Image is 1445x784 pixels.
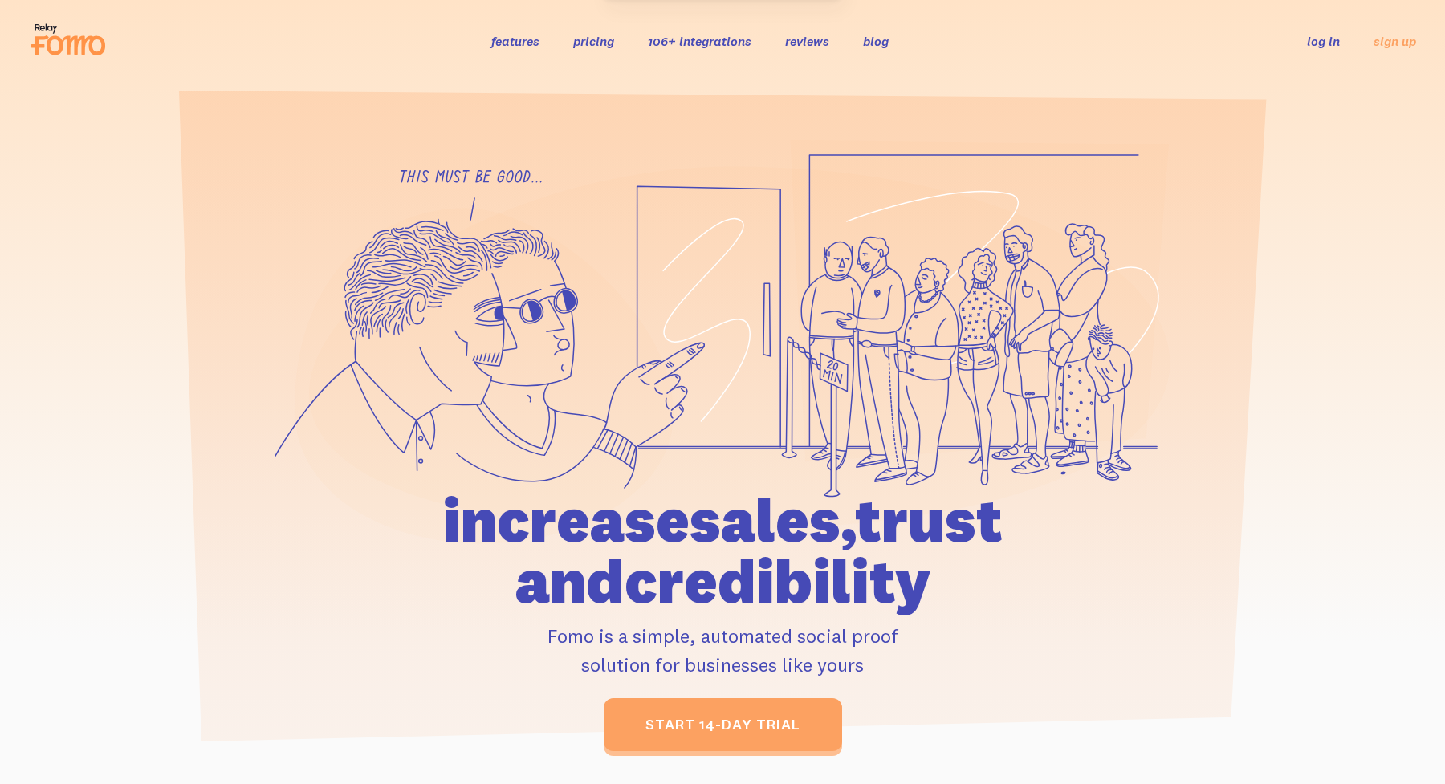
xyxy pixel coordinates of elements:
[351,489,1094,611] h1: increase sales, trust and credibility
[573,33,614,49] a: pricing
[351,621,1094,679] p: Fomo is a simple, automated social proof solution for businesses like yours
[491,33,539,49] a: features
[1307,33,1340,49] a: log in
[863,33,889,49] a: blog
[648,33,751,49] a: 106+ integrations
[604,698,842,751] a: start 14-day trial
[1374,33,1416,50] a: sign up
[785,33,829,49] a: reviews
